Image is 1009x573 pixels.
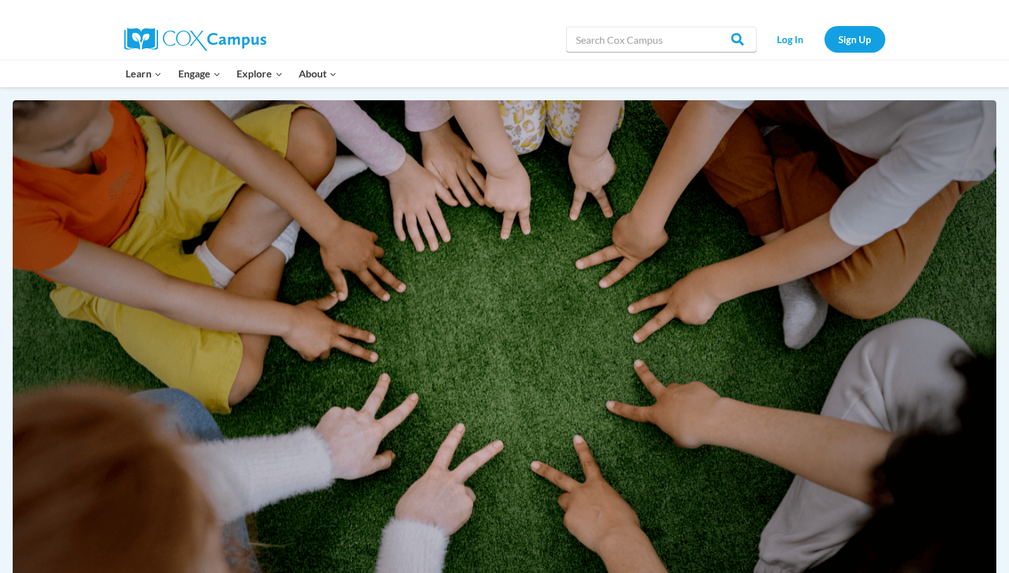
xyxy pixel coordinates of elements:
[824,26,885,52] a: Sign Up
[237,65,282,82] span: Explore
[118,60,345,87] nav: Primary Navigation
[763,26,885,52] nav: Secondary Navigation
[299,65,337,82] span: About
[126,65,162,82] span: Learn
[566,27,757,52] input: Search Cox Campus
[178,65,221,82] span: Engage
[124,28,266,51] img: Cox Campus
[763,26,818,52] a: Log In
